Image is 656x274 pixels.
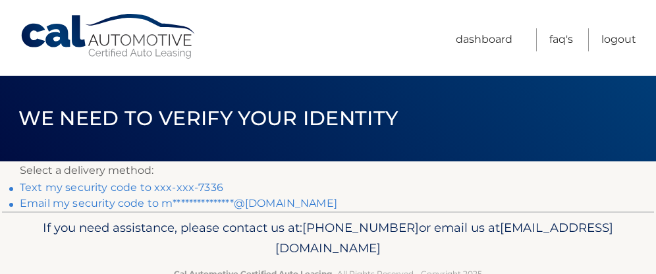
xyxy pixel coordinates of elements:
[18,106,398,130] span: We need to verify your identity
[549,28,573,51] a: FAQ's
[20,181,223,194] a: Text my security code to xxx-xxx-7336
[20,161,636,180] p: Select a delivery method:
[601,28,636,51] a: Logout
[456,28,512,51] a: Dashboard
[20,13,198,60] a: Cal Automotive
[302,220,419,235] span: [PHONE_NUMBER]
[22,217,634,260] p: If you need assistance, please contact us at: or email us at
